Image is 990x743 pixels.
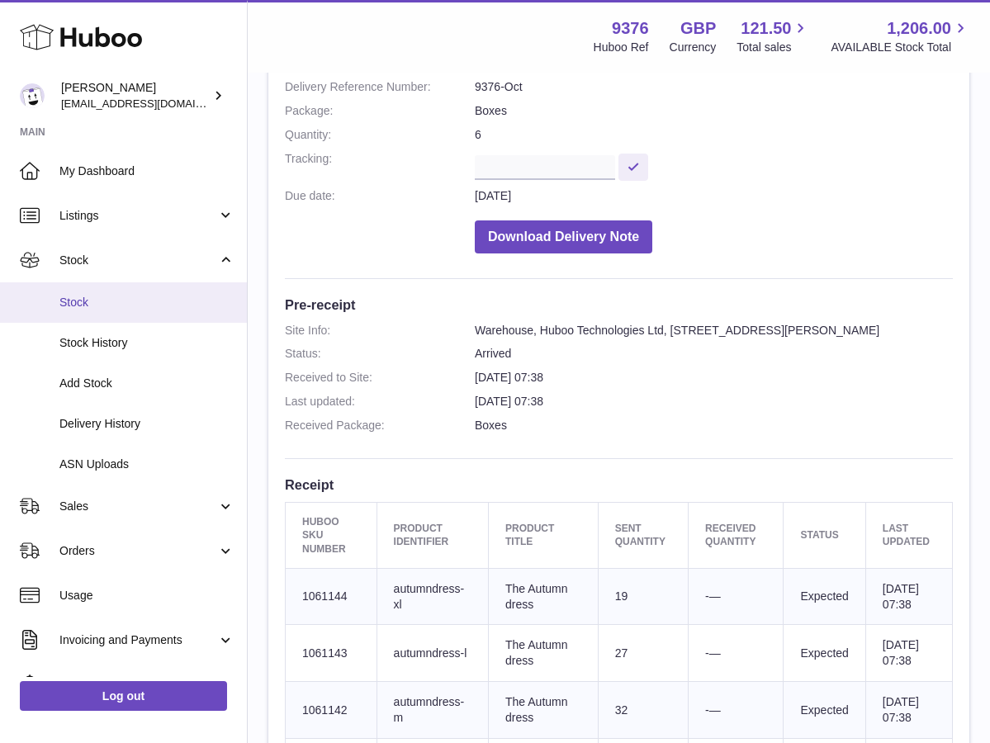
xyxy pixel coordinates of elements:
td: 1061144 [286,568,377,625]
td: autumndress-m [377,682,488,739]
td: Expected [784,682,865,739]
dt: Received to Site: [285,370,475,386]
th: Received Quantity [689,503,784,569]
dt: Delivery Reference Number: [285,79,475,95]
span: Stock History [59,335,234,351]
span: AVAILABLE Stock Total [831,40,970,55]
td: The Autumn dress [489,682,599,739]
th: Status [784,503,865,569]
span: 121.50 [741,17,791,40]
dd: [DATE] [475,188,953,204]
td: autumndress-xl [377,568,488,625]
th: Last updated [865,503,952,569]
td: autumndress-l [377,625,488,682]
td: -— [689,625,784,682]
dd: [DATE] 07:38 [475,370,953,386]
span: ASN Uploads [59,457,234,472]
dd: 9376-Oct [475,79,953,95]
dt: Status: [285,346,475,362]
dd: Arrived [475,346,953,362]
th: Huboo SKU Number [286,503,377,569]
td: 27 [598,625,688,682]
div: [PERSON_NAME] [61,80,210,111]
dt: Package: [285,103,475,119]
td: 32 [598,682,688,739]
dd: Boxes [475,103,953,119]
td: The Autumn dress [489,625,599,682]
td: 1061142 [286,682,377,739]
td: [DATE] 07:38 [865,625,952,682]
a: 121.50 Total sales [737,17,810,55]
dt: Site Info: [285,323,475,338]
dt: Quantity: [285,127,475,143]
td: -— [689,682,784,739]
strong: 9376 [612,17,649,40]
dd: Boxes [475,418,953,433]
td: Expected [784,568,865,625]
dt: Last updated: [285,394,475,409]
span: Delivery History [59,416,234,432]
span: Stock [59,295,234,310]
strong: GBP [680,17,716,40]
dd: [DATE] 07:38 [475,394,953,409]
td: The Autumn dress [489,568,599,625]
td: Expected [784,625,865,682]
button: Download Delivery Note [475,220,652,254]
span: Usage [59,588,234,603]
span: Stock [59,253,217,268]
dd: Warehouse, Huboo Technologies Ltd, [STREET_ADDRESS][PERSON_NAME] [475,323,953,338]
div: Huboo Ref [594,40,649,55]
td: [DATE] 07:38 [865,568,952,625]
span: Sales [59,499,217,514]
span: Add Stock [59,376,234,391]
img: info@azura-rose.com [20,83,45,108]
a: 1,206.00 AVAILABLE Stock Total [831,17,970,55]
td: 1061143 [286,625,377,682]
th: Product title [489,503,599,569]
th: Sent Quantity [598,503,688,569]
span: Total sales [737,40,810,55]
th: Product Identifier [377,503,488,569]
dt: Tracking: [285,151,475,180]
h3: Receipt [285,476,953,494]
span: Orders [59,543,217,559]
a: Log out [20,681,227,711]
dd: 6 [475,127,953,143]
div: Currency [670,40,717,55]
dt: Due date: [285,188,475,204]
span: [EMAIL_ADDRESS][DOMAIN_NAME] [61,97,243,110]
td: 19 [598,568,688,625]
dt: Received Package: [285,418,475,433]
span: 1,206.00 [887,17,951,40]
span: My Dashboard [59,163,234,179]
span: Listings [59,208,217,224]
span: Invoicing and Payments [59,632,217,648]
td: -— [689,568,784,625]
td: [DATE] 07:38 [865,682,952,739]
h3: Pre-receipt [285,296,953,314]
